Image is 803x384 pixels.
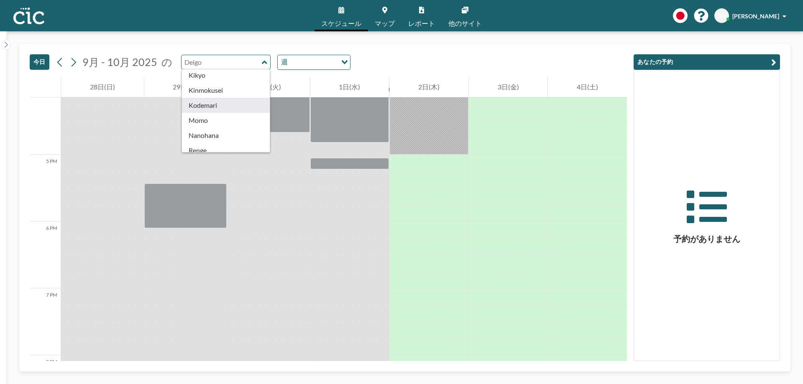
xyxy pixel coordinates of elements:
[30,54,49,70] button: 今日
[161,56,172,69] span: の
[310,76,389,97] div: 1日(水)
[82,56,157,68] span: 9月 - 10月 2025
[278,55,350,69] div: Search for option
[448,20,482,27] span: 他のサイト
[732,13,779,20] span: [PERSON_NAME]
[30,221,61,288] div: 6 PM
[634,54,780,70] button: あなたの予約
[182,83,270,98] div: Kinmokusei
[389,76,468,97] div: 2日(木)
[182,68,270,83] div: Kikyo
[144,76,227,97] div: 29日(月)
[469,76,548,97] div: 3日(金)
[182,128,270,143] div: Nanohana
[548,76,627,97] div: 4日(土)
[13,8,44,24] img: organization-logo
[30,288,61,355] div: 7 PM
[182,55,262,69] input: Deigo
[182,143,270,158] div: Renge
[290,57,336,68] input: Search for option
[279,57,289,68] span: 週
[61,76,144,97] div: 28日(日)
[182,98,270,113] div: Kodemari
[321,20,361,27] span: スケジュール
[634,234,780,244] h3: 予約がありません
[408,20,435,27] span: レポート
[718,12,726,20] span: RN
[375,20,395,27] span: マップ
[30,88,61,155] div: 4 PM
[182,113,270,128] div: Momo
[30,155,61,221] div: 5 PM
